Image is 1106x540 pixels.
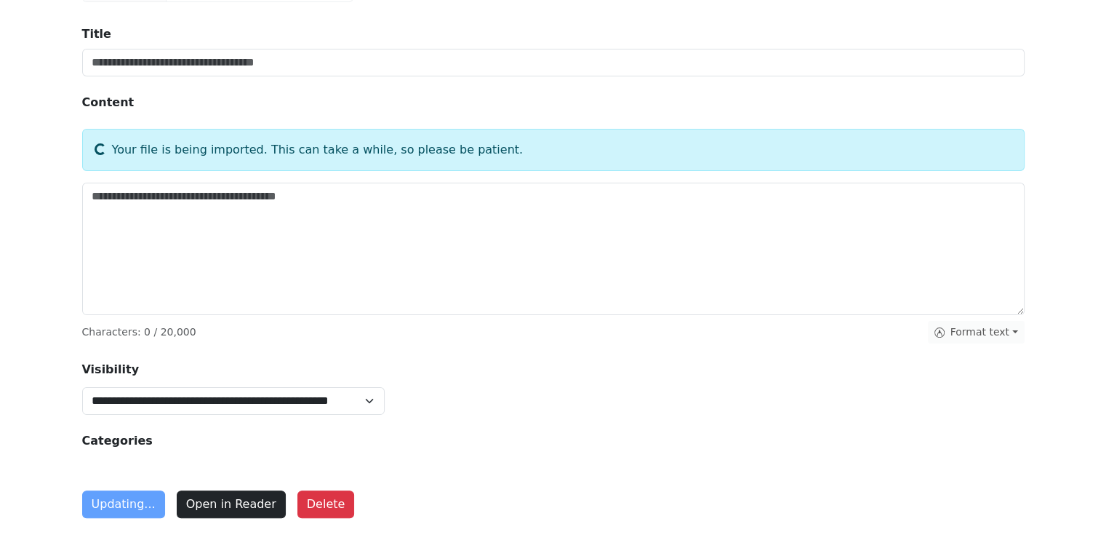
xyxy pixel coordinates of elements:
[82,434,153,448] strong: Categories
[82,325,196,340] p: Characters : / 20,000
[297,491,355,518] button: Delete
[177,491,286,518] button: Open in Reader
[82,94,135,111] strong: Content
[144,326,151,338] span: 0
[82,27,111,41] strong: Title
[82,362,140,376] strong: Visibility
[82,129,1025,171] div: Your file is being imported. This can take a while, so please be patient.
[165,497,286,511] a: Open in Reader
